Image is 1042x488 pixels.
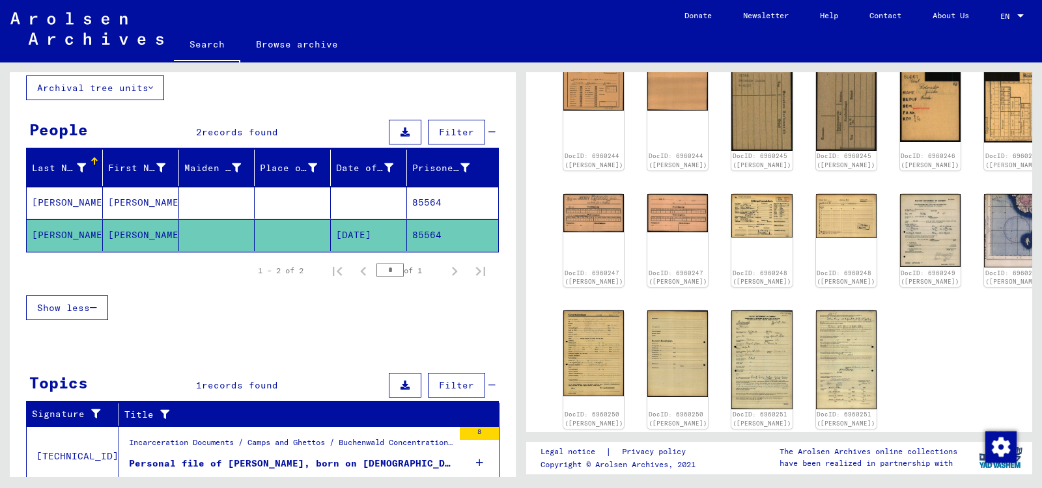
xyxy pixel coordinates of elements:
[900,66,961,142] img: 001.jpg
[649,152,707,169] a: DocID: 6960244 ([PERSON_NAME])
[649,269,707,286] a: DocID: 6960247 ([PERSON_NAME])
[124,408,473,422] div: Title
[184,161,242,175] div: Maiden Name
[108,161,165,175] div: First Name
[780,457,957,469] p: have been realized in partnership with
[428,120,485,144] button: Filter
[202,126,278,138] span: records found
[900,194,961,267] img: 001.jpg
[612,445,701,459] a: Privacy policy
[541,445,606,459] a: Legal notice
[202,379,278,391] span: records found
[407,187,498,219] mat-cell: 85564
[37,302,90,314] span: Show less
[563,66,624,111] img: 001.jpg
[32,404,122,425] div: Signature
[565,269,623,286] a: DocID: 6960247 ([PERSON_NAME])
[103,187,179,219] mat-cell: [PERSON_NAME]
[32,157,102,178] div: Last Name
[816,194,877,238] img: 002.jpg
[407,219,498,251] mat-cell: 85564
[331,219,407,251] mat-cell: [DATE]
[901,152,959,169] a: DocID: 6960246 ([PERSON_NAME])
[1000,12,1015,21] span: EN
[350,258,376,284] button: Previous page
[816,310,877,409] img: 002.jpg
[985,431,1017,463] img: Change consent
[731,66,792,151] img: 001.jpg
[780,446,957,457] p: The Arolsen Archives online collections
[27,150,103,186] mat-header-cell: Last Name
[258,265,303,277] div: 1 – 2 of 2
[460,427,499,440] div: 8
[240,29,354,60] a: Browse archive
[27,187,103,219] mat-cell: [PERSON_NAME]
[32,407,109,421] div: Signature
[103,219,179,251] mat-cell: [PERSON_NAME]
[541,459,701,470] p: Copyright © Arolsen Archives, 2021
[376,264,442,277] div: of 1
[103,150,179,186] mat-header-cell: First Name
[255,150,331,186] mat-header-cell: Place of Birth
[563,194,624,232] img: 001.jpg
[817,269,875,286] a: DocID: 6960248 ([PERSON_NAME])
[733,269,791,286] a: DocID: 6960248 ([PERSON_NAME])
[336,157,410,178] div: Date of Birth
[731,194,792,237] img: 001.jpg
[260,161,317,175] div: Place of Birth
[27,219,103,251] mat-cell: [PERSON_NAME]
[26,75,164,100] button: Archival tree units
[412,161,470,175] div: Prisoner #
[439,126,474,138] span: Filter
[184,157,258,178] div: Maiden Name
[731,310,792,409] img: 001.jpg
[817,152,875,169] a: DocID: 6960245 ([PERSON_NAME])
[196,379,202,391] span: 1
[412,157,486,178] div: Prisoner #
[407,150,498,186] mat-header-cell: Prisoner #
[647,66,708,110] img: 002.jpg
[442,258,468,284] button: Next page
[331,150,407,186] mat-header-cell: Date of Birth
[32,161,86,175] div: Last Name
[565,411,623,427] a: DocID: 6960250 ([PERSON_NAME])
[563,310,624,396] img: 001.jpg
[108,157,182,178] div: First Name
[129,457,453,470] div: Personal file of [PERSON_NAME], born on [DEMOGRAPHIC_DATA]
[29,118,88,141] div: People
[565,152,623,169] a: DocID: 6960244 ([PERSON_NAME])
[439,379,474,391] span: Filter
[260,157,333,178] div: Place of Birth
[647,194,708,232] img: 002.jpg
[976,441,1025,474] img: yv_logo.png
[647,310,708,397] img: 002.jpg
[816,66,877,151] img: 002.jpg
[27,426,119,486] td: [TECHNICAL_ID]
[29,371,88,394] div: Topics
[174,29,240,62] a: Search
[336,161,393,175] div: Date of Birth
[129,437,453,455] div: Incarceration Documents / Camps and Ghettos / Buchenwald Concentration Camp / Individual Document...
[733,152,791,169] a: DocID: 6960245 ([PERSON_NAME])
[541,445,701,459] div: |
[324,258,350,284] button: First page
[733,411,791,427] a: DocID: 6960251 ([PERSON_NAME])
[649,411,707,427] a: DocID: 6960250 ([PERSON_NAME])
[901,269,959,286] a: DocID: 6960249 ([PERSON_NAME])
[468,258,494,284] button: Last page
[179,150,255,186] mat-header-cell: Maiden Name
[428,373,485,398] button: Filter
[196,126,202,138] span: 2
[10,12,163,45] img: Arolsen_neg.svg
[26,295,108,320] button: Show less
[817,411,875,427] a: DocID: 6960251 ([PERSON_NAME])
[124,404,486,425] div: Title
